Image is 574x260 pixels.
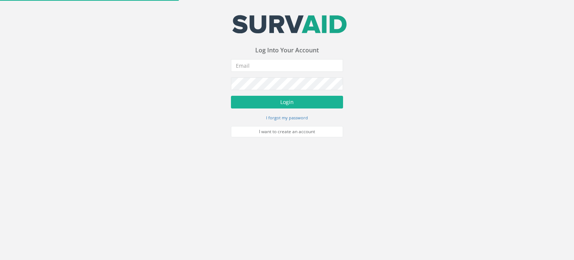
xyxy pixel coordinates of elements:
[266,115,308,120] small: I forgot my password
[231,96,343,108] button: Login
[231,47,343,54] h3: Log Into Your Account
[266,114,308,121] a: I forgot my password
[231,126,343,137] a: I want to create an account
[231,59,343,72] input: Email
